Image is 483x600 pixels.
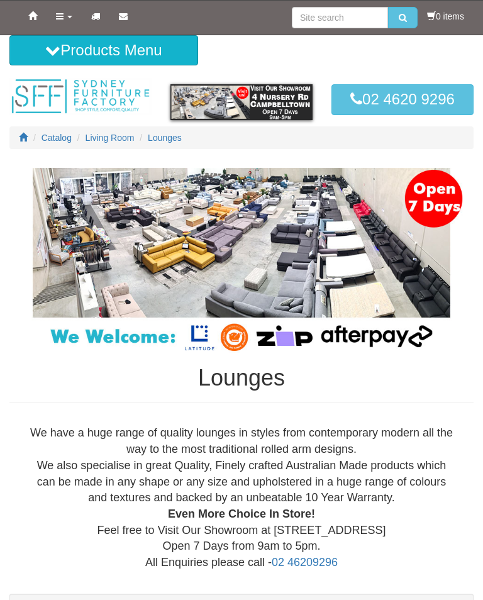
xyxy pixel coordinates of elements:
[9,168,474,353] img: Lounges
[9,35,198,65] button: Products Menu
[19,425,464,570] div: We have a huge range of quality lounges in styles from contemporary modern all the way to the mos...
[148,133,182,143] a: Lounges
[427,10,464,23] li: 0 items
[272,556,338,569] a: 02 46209296
[331,84,474,114] a: 02 4620 9296
[170,84,313,120] img: showroom.gif
[9,78,152,114] img: Sydney Furniture Factory
[9,365,474,391] h1: Lounges
[168,508,315,520] b: Even More Choice In Store!
[42,133,72,143] a: Catalog
[86,133,135,143] a: Living Room
[292,7,388,28] input: Site search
